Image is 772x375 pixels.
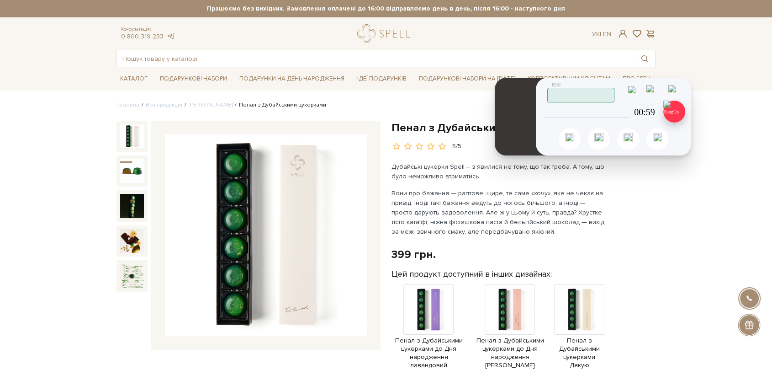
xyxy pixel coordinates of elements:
[403,284,454,335] img: Продукт
[146,102,182,108] a: Вся продукція
[120,194,144,218] img: Пенал з Дубайськими цукерками
[600,30,601,38] span: |
[116,102,139,108] a: Головна
[485,284,535,335] img: Продукт
[592,30,611,38] div: Ук
[471,305,550,370] a: Пенал з Дубайськими цукерками до Дня народження [PERSON_NAME]
[554,337,604,370] span: Пенал з Дубайськими цукерками Дякую
[121,32,164,40] a: 0 800 319 233
[120,124,144,148] img: Пенал з Дубайськими цукерками
[117,50,634,67] input: Пошук товару у каталозі
[619,72,656,86] a: Про Spell
[391,305,466,370] a: Пенал з Дубайськими цукерками до Дня народження лавандовий
[391,188,606,236] p: Вони про бажання — раптове, щире, те саме «хочу», яке не чекає на привід. Іноді такі бажання веду...
[391,162,606,181] p: Дубайські цукерки Spell – з’явилися не тому, що так треба. А тому, що було неможливо втриматись.
[120,159,144,183] img: Пенал з Дубайськими цукерками
[554,284,604,335] img: Продукт
[391,121,656,135] h1: Пенал з Дубайськими цукерками
[120,229,144,253] img: Пенал з Дубайськими цукерками
[603,30,611,38] a: En
[120,264,144,288] img: Пенал з Дубайськими цукерками
[165,134,367,337] img: Пенал з Дубайськими цукерками
[116,5,656,13] strong: Працюємо без вихідних. Замовлення оплачені до 16:00 відправляємо день в день, після 16:00 - насту...
[357,24,414,43] a: logo
[236,72,348,86] a: Подарунки на День народження
[554,305,604,370] a: Пенал з Дубайськими цукерками Дякую
[166,32,175,40] a: telegram
[524,71,614,86] a: Корпоративним клієнтам
[391,247,436,262] div: 399 грн.
[391,269,552,279] label: Цей продукт доступний в інших дизайнах:
[189,102,233,108] a: [PERSON_NAME]
[634,50,655,67] button: Пошук товару у каталозі
[452,142,461,151] div: 5/5
[415,71,519,86] a: Подарункові набори на [DATE]
[391,337,466,370] span: Пенал з Дубайськими цукерками до Дня народження лавандовий
[116,72,151,86] a: Каталог
[353,72,410,86] a: Ідеї подарунків
[156,72,231,86] a: Подарункові набори
[233,101,326,109] li: Пенал з Дубайськими цукерками
[471,337,550,370] span: Пенал з Дубайськими цукерками до Дня народження [PERSON_NAME]
[121,27,175,32] span: Консультація:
